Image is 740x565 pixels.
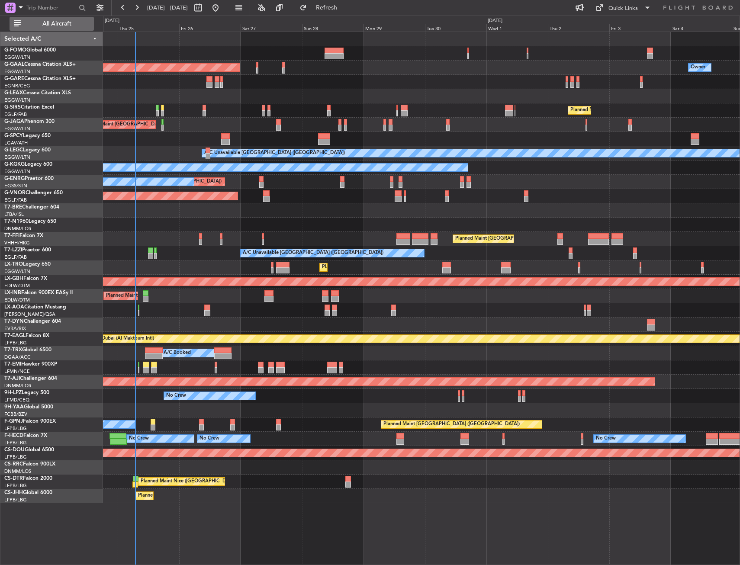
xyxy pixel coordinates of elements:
a: G-GARECessna Citation XLS+ [4,76,76,81]
span: CS-RRC [4,462,23,467]
span: G-GAAL [4,62,24,67]
a: T7-EAGLFalcon 8X [4,333,49,338]
a: CS-RRCFalcon 900LX [4,462,55,467]
a: EDLW/DTM [4,297,30,303]
div: [DATE] [105,17,119,25]
span: G-KGKG [4,162,25,167]
div: Planned Maint [GEOGRAPHIC_DATA] ([GEOGRAPHIC_DATA]) [383,418,520,431]
div: Planned Maint [GEOGRAPHIC_DATA] ([GEOGRAPHIC_DATA]) [455,232,592,245]
span: T7-EAGL [4,333,26,338]
div: No Crew [596,432,616,445]
div: Planned Maint [GEOGRAPHIC_DATA] ([GEOGRAPHIC_DATA]) [570,104,707,117]
a: T7-LZZIPraetor 600 [4,247,51,253]
a: EGGW/LTN [4,154,30,161]
a: EGGW/LTN [4,68,30,75]
span: T7-EMI [4,362,21,367]
a: DNMM/LOS [4,468,31,475]
span: G-JAGA [4,119,24,124]
a: LX-TROLegacy 650 [4,262,51,267]
span: 9H-YAA [4,404,24,410]
div: No Crew [199,432,219,445]
a: 9H-LPZLegacy 500 [4,390,49,395]
a: LFMD/CEQ [4,397,29,403]
span: LX-TRO [4,262,23,267]
a: LX-AOACitation Mustang [4,305,66,310]
div: Sat 4 [671,24,732,32]
a: LFPB/LBG [4,482,27,489]
span: CS-JHH [4,490,23,495]
div: Thu 2 [548,24,609,32]
span: F-HECD [4,433,23,438]
a: F-HECDFalcon 7X [4,433,47,438]
a: EGLF/FAB [4,111,27,118]
a: EGGW/LTN [4,97,30,103]
span: LX-AOA [4,305,24,310]
span: CS-DTR [4,476,23,481]
span: G-VNOR [4,190,26,196]
a: T7-AJIChallenger 604 [4,376,57,381]
a: G-LEAXCessna Citation XLS [4,90,71,96]
div: Owner [691,61,705,74]
span: T7-FFI [4,233,19,238]
a: LFMN/NCE [4,368,30,375]
div: Fri 26 [179,24,241,32]
a: EGGW/LTN [4,54,30,61]
span: T7-TRX [4,347,22,353]
span: G-SIRS [4,105,21,110]
a: CS-JHHGlobal 6000 [4,490,52,495]
a: F-GPNJFalcon 900EX [4,419,56,424]
button: All Aircraft [10,17,94,31]
span: T7-LZZI [4,247,22,253]
a: G-ENRGPraetor 600 [4,176,54,181]
a: CS-DOUGlobal 6500 [4,447,54,453]
div: Tue 30 [425,24,486,32]
span: T7-BRE [4,205,22,210]
div: Quick Links [608,4,638,13]
a: VHHH/HKG [4,240,30,246]
div: Planned Maint Dubai (Al Maktoum Intl) [69,332,154,345]
input: Trip Number [26,1,76,14]
a: G-SIRSCitation Excel [4,105,54,110]
a: EGGW/LTN [4,125,30,132]
a: LFPB/LBG [4,340,27,346]
a: LFPB/LBG [4,425,27,432]
div: Planned Maint Nice ([GEOGRAPHIC_DATA]) [141,475,237,488]
button: Quick Links [591,1,655,15]
a: G-FOMOGlobal 6000 [4,48,56,53]
span: [DATE] - [DATE] [147,4,188,12]
a: LFPB/LBG [4,440,27,446]
a: EGLF/FAB [4,254,27,260]
span: G-LEAX [4,90,23,96]
div: Wed 1 [486,24,548,32]
a: DGAA/ACC [4,354,31,360]
a: CS-DTRFalcon 2000 [4,476,52,481]
div: A/C Booked [164,347,191,360]
a: G-LEGCLegacy 600 [4,148,51,153]
div: A/C Unavailable [GEOGRAPHIC_DATA] ([GEOGRAPHIC_DATA]) [204,147,345,160]
a: G-KGKGLegacy 600 [4,162,52,167]
div: A/C Unavailable [GEOGRAPHIC_DATA] ([GEOGRAPHIC_DATA]) [243,247,383,260]
a: T7-TRXGlobal 6500 [4,347,51,353]
a: 9H-YAAGlobal 5000 [4,404,53,410]
span: G-LEGC [4,148,23,153]
a: FCBB/BZV [4,411,27,417]
div: No Crew [129,432,149,445]
span: G-ENRG [4,176,25,181]
a: T7-EMIHawker 900XP [4,362,57,367]
a: EGGW/LTN [4,268,30,275]
span: T7-DYN [4,319,24,324]
a: EGNR/CEG [4,83,30,89]
div: Fri 3 [609,24,671,32]
a: T7-N1960Legacy 650 [4,219,56,224]
a: [PERSON_NAME]/QSA [4,311,55,318]
div: Planned Maint [GEOGRAPHIC_DATA] ([GEOGRAPHIC_DATA]) [138,489,274,502]
span: G-SPCY [4,133,23,138]
a: EGGW/LTN [4,168,30,175]
a: EDLW/DTM [4,282,30,289]
span: G-FOMO [4,48,26,53]
span: Refresh [309,5,345,11]
a: DNMM/LOS [4,225,31,232]
a: LFPB/LBG [4,497,27,503]
a: T7-FFIFalcon 7X [4,233,43,238]
span: LX-GBH [4,276,23,281]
